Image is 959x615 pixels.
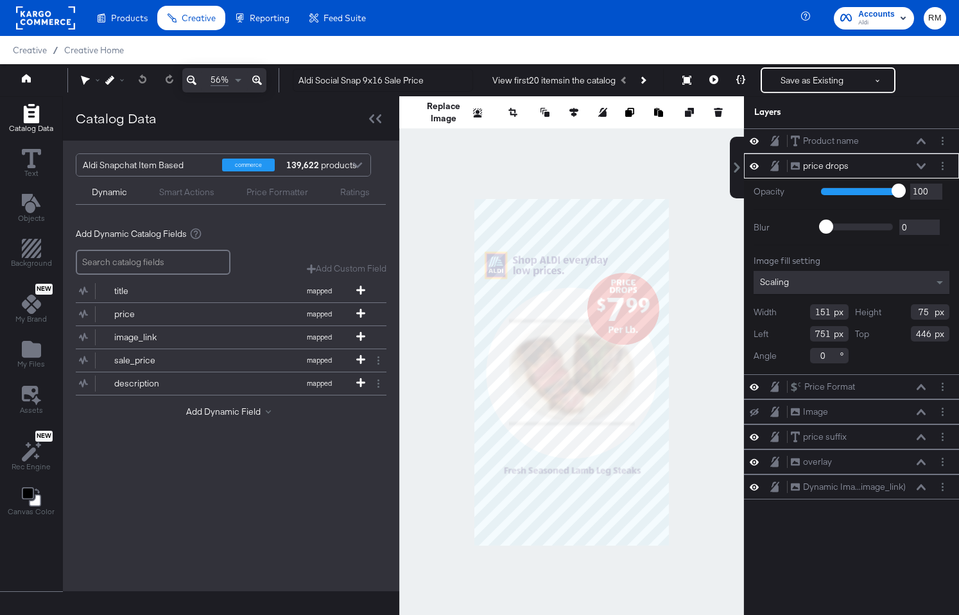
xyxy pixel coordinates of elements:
span: Creative [182,13,216,23]
span: Background [11,258,52,268]
button: Copy image [625,106,638,119]
div: image_linkmapped [76,326,386,349]
button: Paste image [654,106,667,119]
div: price [114,308,207,320]
span: Canvas Color [8,507,55,517]
button: Layer Options [936,159,949,173]
div: Ratings [340,186,370,198]
div: Product name [803,135,859,147]
span: Feed Suite [324,13,366,23]
button: Layer Options [936,134,949,148]
button: NewMy Brand [8,281,55,329]
label: Opacity [754,186,811,198]
div: sale_pricemapped [76,349,386,372]
button: Text [14,146,49,182]
button: price suffix [790,430,847,444]
label: Height [855,306,881,318]
div: price suffix [803,431,847,443]
input: Search catalog fields [76,250,230,275]
div: pricemapped [76,303,386,325]
button: price drops [790,159,849,173]
div: Price Format [804,381,855,393]
label: Left [754,328,768,340]
span: mapped [284,286,354,295]
svg: Paste image [654,108,663,117]
button: Layer Options [936,405,949,419]
label: Top [855,328,869,340]
button: Layer Options [936,430,949,444]
button: Price Format [790,380,856,394]
button: Dynamic Ima...image_link) [790,480,906,494]
button: Layer Options [936,455,949,469]
label: Width [754,306,777,318]
div: Aldi Snapchat Item Based [83,154,212,176]
span: Objects [18,213,45,223]
button: overlay [790,455,833,469]
button: titlemapped [76,280,370,302]
button: pricemapped [76,303,370,325]
span: Creative Home [64,45,124,55]
button: Add Rectangle [3,236,60,273]
svg: Copy image [625,108,634,117]
span: Catalog Data [9,123,53,134]
div: View first 20 items in the catalog [492,74,616,87]
button: Add Rectangle [1,101,61,137]
div: overlay [803,456,832,468]
span: Aldi [858,18,895,28]
span: New [35,285,53,293]
span: Rec Engine [12,462,51,472]
span: Accounts [858,8,895,21]
div: descriptionmapped [76,372,386,395]
label: Blur [754,221,811,234]
span: mapped [284,356,354,365]
button: descriptionmapped [76,372,370,395]
span: mapped [284,379,354,388]
button: Assets [12,382,51,419]
span: Assets [20,405,43,415]
span: mapped [284,333,354,342]
span: RM [929,11,941,26]
button: Product name [790,134,860,148]
strong: 139,622 [284,154,321,176]
label: Angle [754,350,777,362]
button: Image [790,405,829,419]
button: Replace Image [419,106,468,119]
div: Smart Actions [159,186,214,198]
div: Dynamic [92,186,127,198]
div: sale_price [114,354,207,367]
span: Add Dynamic Catalog Fields [76,228,187,240]
svg: Remove background [473,108,482,117]
button: AccountsAldi [834,7,914,30]
button: Layer Options [936,480,949,494]
span: Reporting [250,13,289,23]
div: Price Formatter [246,186,308,198]
span: Products [111,13,148,23]
button: sale_pricemapped [76,349,370,372]
span: Scaling [760,276,789,288]
div: image_link [114,331,207,343]
button: Add Custom Field [307,263,386,275]
button: Add Files [10,337,53,374]
span: My Brand [15,314,47,324]
button: RM [924,7,946,30]
button: image_linkmapped [76,326,370,349]
div: title [114,285,207,297]
button: Layer Options [936,380,949,394]
button: Save as Existing [762,69,862,92]
button: Next Product [634,69,652,92]
div: commerce [222,159,275,171]
button: Add Dynamic Field [186,406,276,418]
div: description [114,377,207,390]
span: Text [24,168,39,178]
span: 56% [211,74,229,86]
div: Image fill setting [754,255,949,267]
div: price drops [803,160,849,172]
div: Layers [754,106,885,118]
button: Add Text [10,191,53,227]
span: New [35,432,53,440]
div: Catalog Data [76,109,157,128]
div: titlemapped [76,280,386,302]
div: Image [803,406,828,418]
div: products [284,154,323,176]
